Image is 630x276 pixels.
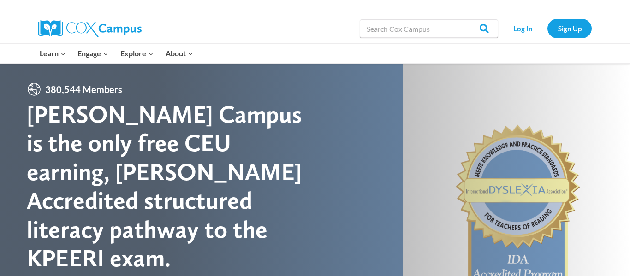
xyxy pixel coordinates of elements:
span: About [166,47,193,59]
span: Explore [120,47,154,59]
a: Log In [503,19,543,38]
div: [PERSON_NAME] Campus is the only free CEU earning, [PERSON_NAME] Accredited structured literacy p... [27,100,315,272]
img: Cox Campus [38,20,142,37]
span: 380,544 Members [42,82,126,97]
span: Engage [77,47,108,59]
nav: Primary Navigation [34,44,199,63]
input: Search Cox Campus [360,19,498,38]
span: Learn [40,47,66,59]
nav: Secondary Navigation [503,19,592,38]
a: Sign Up [547,19,592,38]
